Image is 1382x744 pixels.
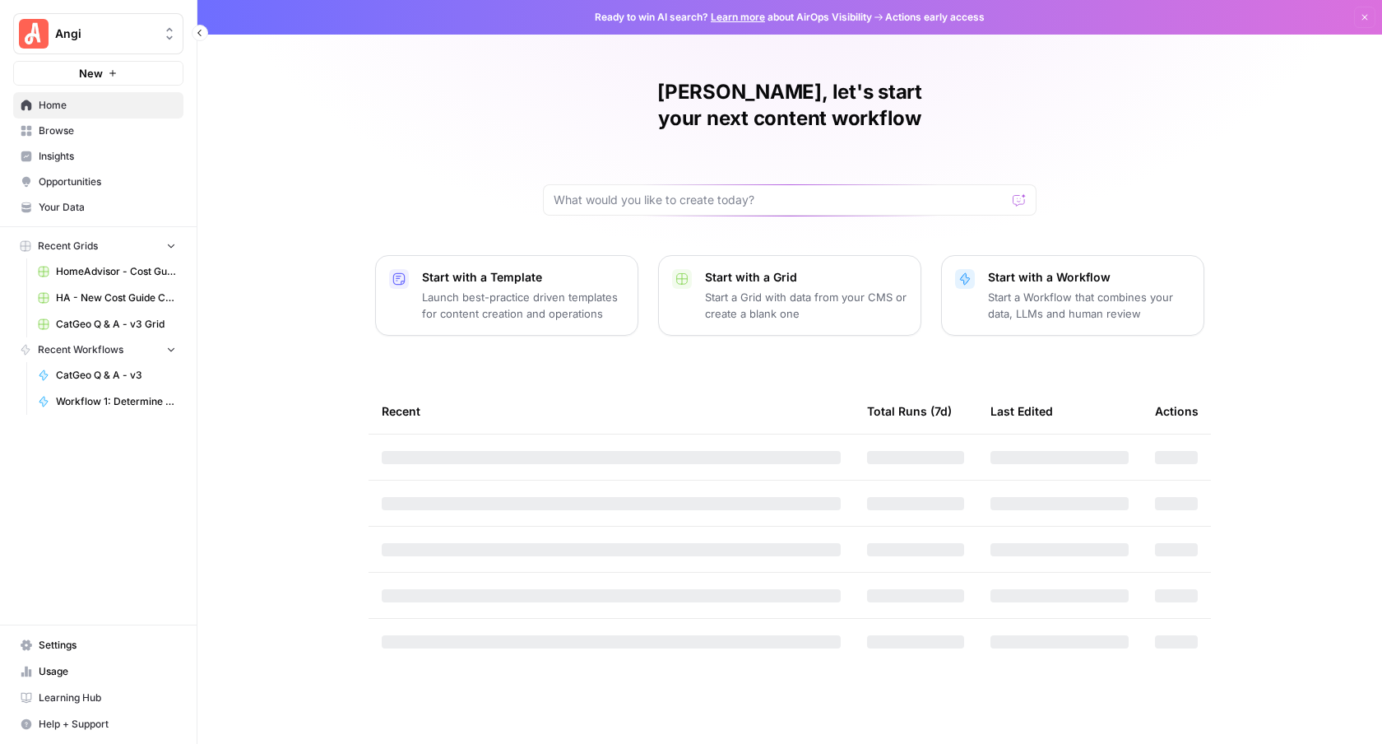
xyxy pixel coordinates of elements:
[13,194,183,221] a: Your Data
[30,388,183,415] a: Workflow 1: Determine & Apply Cost Changes
[705,269,907,286] p: Start with a Grid
[19,19,49,49] img: Angi Logo
[55,26,155,42] span: Angi
[39,123,176,138] span: Browse
[543,79,1036,132] h1: [PERSON_NAME], let's start your next content workflow
[56,317,176,332] span: CatGeo Q & A - v3 Grid
[595,10,872,25] span: Ready to win AI search? about AirOps Visibility
[13,234,183,258] button: Recent Grids
[988,289,1190,322] p: Start a Workflow that combines your data, LLMs and human review
[13,632,183,658] a: Settings
[38,239,98,253] span: Recent Grids
[30,362,183,388] a: CatGeo Q & A - v3
[13,711,183,737] button: Help + Support
[375,255,638,336] button: Start with a TemplateLaunch best-practice driven templates for content creation and operations
[422,269,624,286] p: Start with a Template
[13,92,183,119] a: Home
[658,255,921,336] button: Start with a GridStart a Grid with data from your CMS or create a blank one
[39,98,176,113] span: Home
[867,388,952,434] div: Total Runs (7d)
[30,285,183,311] a: HA - New Cost Guide Creation Grid
[39,717,176,732] span: Help + Support
[382,388,841,434] div: Recent
[705,289,907,322] p: Start a Grid with data from your CMS or create a blank one
[554,192,1006,208] input: What would you like to create today?
[39,200,176,215] span: Your Data
[1155,388,1199,434] div: Actions
[56,394,176,409] span: Workflow 1: Determine & Apply Cost Changes
[39,149,176,164] span: Insights
[941,255,1204,336] button: Start with a WorkflowStart a Workflow that combines your data, LLMs and human review
[56,368,176,383] span: CatGeo Q & A - v3
[39,691,176,705] span: Learning Hub
[38,342,123,357] span: Recent Workflows
[711,11,765,23] a: Learn more
[56,291,176,305] span: HA - New Cost Guide Creation Grid
[39,638,176,653] span: Settings
[988,269,1190,286] p: Start with a Workflow
[13,658,183,685] a: Usage
[39,664,176,679] span: Usage
[13,61,183,86] button: New
[13,169,183,195] a: Opportunities
[56,264,176,279] span: HomeAdvisor - Cost Guide Updates
[13,337,183,362] button: Recent Workflows
[990,388,1053,434] div: Last Edited
[13,13,183,54] button: Workspace: Angi
[422,289,624,322] p: Launch best-practice driven templates for content creation and operations
[30,258,183,285] a: HomeAdvisor - Cost Guide Updates
[79,65,103,81] span: New
[13,685,183,711] a: Learning Hub
[39,174,176,189] span: Opportunities
[885,10,985,25] span: Actions early access
[13,143,183,170] a: Insights
[13,118,183,144] a: Browse
[30,311,183,337] a: CatGeo Q & A - v3 Grid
